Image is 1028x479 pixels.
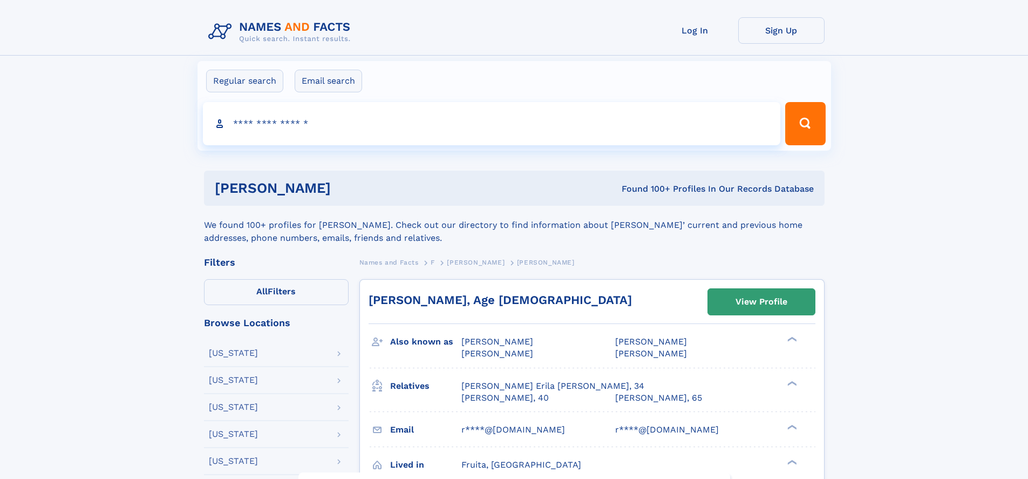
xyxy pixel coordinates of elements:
[736,289,787,314] div: View Profile
[431,259,435,266] span: F
[431,255,435,269] a: F
[256,286,268,296] span: All
[447,259,505,266] span: [PERSON_NAME]
[369,293,632,307] a: [PERSON_NAME], Age [DEMOGRAPHIC_DATA]
[461,392,549,404] a: [PERSON_NAME], 40
[215,181,476,195] h1: [PERSON_NAME]
[447,255,505,269] a: [PERSON_NAME]
[461,380,644,392] a: [PERSON_NAME] Erila [PERSON_NAME], 34
[390,333,461,351] h3: Also known as
[209,349,258,357] div: [US_STATE]
[615,392,702,404] a: [PERSON_NAME], 65
[359,255,419,269] a: Names and Facts
[785,102,825,145] button: Search Button
[295,70,362,92] label: Email search
[476,183,814,195] div: Found 100+ Profiles In Our Records Database
[390,456,461,474] h3: Lived in
[461,460,581,470] span: Fruita, [GEOGRAPHIC_DATA]
[708,289,815,315] a: View Profile
[738,17,825,44] a: Sign Up
[785,423,798,430] div: ❯
[652,17,738,44] a: Log In
[785,336,798,343] div: ❯
[615,336,687,347] span: [PERSON_NAME]
[785,458,798,465] div: ❯
[209,457,258,465] div: [US_STATE]
[517,259,575,266] span: [PERSON_NAME]
[461,336,533,347] span: [PERSON_NAME]
[204,258,349,267] div: Filters
[204,206,825,245] div: We found 100+ profiles for [PERSON_NAME]. Check out our directory to find information about [PERS...
[615,348,687,359] span: [PERSON_NAME]
[204,17,359,46] img: Logo Names and Facts
[390,377,461,395] h3: Relatives
[390,421,461,439] h3: Email
[461,348,533,359] span: [PERSON_NAME]
[204,318,349,328] div: Browse Locations
[206,70,283,92] label: Regular search
[209,403,258,411] div: [US_STATE]
[209,376,258,384] div: [US_STATE]
[203,102,781,145] input: search input
[204,279,349,305] label: Filters
[785,380,798,387] div: ❯
[209,430,258,438] div: [US_STATE]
